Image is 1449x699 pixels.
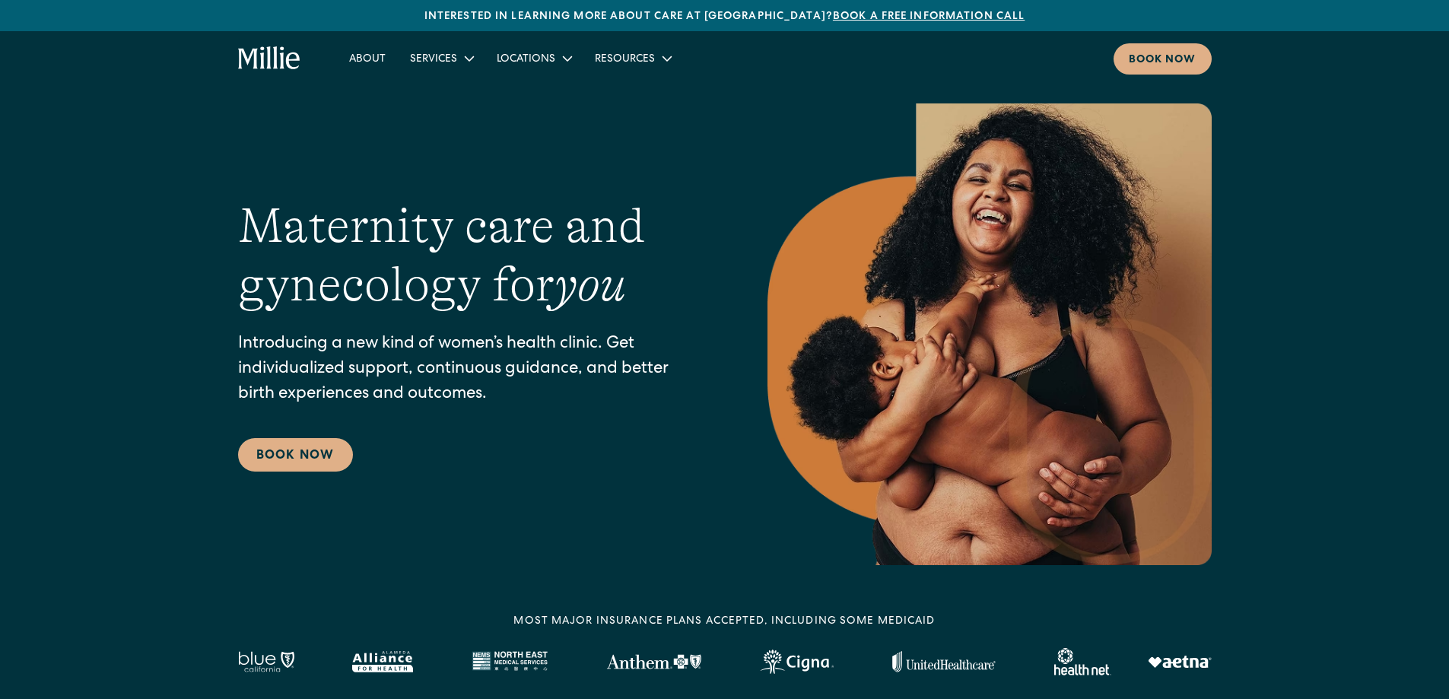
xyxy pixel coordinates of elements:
[485,46,583,71] div: Locations
[513,614,935,630] div: MOST MAJOR INSURANCE PLANS ACCEPTED, INCLUDING some MEDICAID
[238,197,707,314] h1: Maternity care and gynecology for
[238,651,294,672] img: Blue California logo
[398,46,485,71] div: Services
[892,651,996,672] img: United Healthcare logo
[760,650,834,674] img: Cigna logo
[1148,656,1212,668] img: Aetna logo
[1054,648,1111,675] img: Healthnet logo
[238,46,301,71] a: home
[1129,52,1196,68] div: Book now
[606,654,701,669] img: Anthem Logo
[595,52,655,68] div: Resources
[238,438,353,472] a: Book Now
[410,52,457,68] div: Services
[767,103,1212,565] img: Smiling mother with her baby in arms, celebrating body positivity and the nurturing bond of postp...
[472,651,548,672] img: North East Medical Services logo
[337,46,398,71] a: About
[238,332,707,408] p: Introducing a new kind of women’s health clinic. Get individualized support, continuous guidance,...
[1114,43,1212,75] a: Book now
[352,651,412,672] img: Alameda Alliance logo
[583,46,682,71] div: Resources
[554,257,626,312] em: you
[497,52,555,68] div: Locations
[833,11,1025,22] a: Book a free information call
